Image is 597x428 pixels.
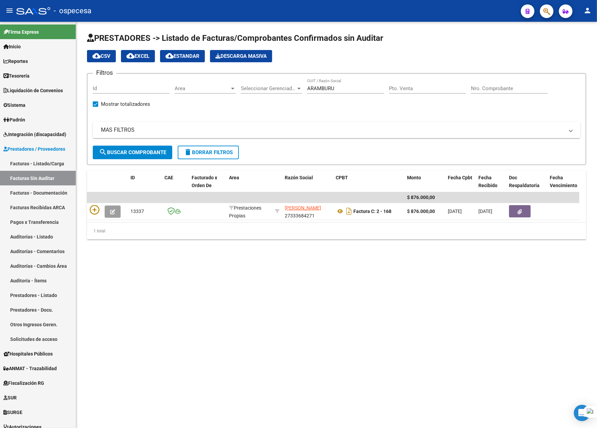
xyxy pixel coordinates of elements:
button: Buscar Comprobante [93,146,172,159]
datatable-header-cell: Doc Respaldatoria [506,170,547,200]
span: EXCEL [126,53,150,59]
span: PRESTADORES -> Listado de Facturas/Comprobantes Confirmados sin Auditar [87,33,383,43]
mat-icon: cloud_download [165,52,174,60]
span: ID [130,175,135,180]
datatable-header-cell: Facturado x Orden De [189,170,226,200]
span: CPBT [336,175,348,180]
button: CSV [87,50,116,62]
span: Hospitales Públicos [3,350,53,358]
strong: Factura C: 2 - 168 [353,209,391,214]
datatable-header-cell: CAE [162,170,189,200]
strong: $ 876.000,00 [407,209,435,214]
datatable-header-cell: Razón Social [282,170,333,200]
span: Area [175,85,230,92]
button: EXCEL [121,50,155,62]
datatable-header-cell: ID [128,170,162,200]
span: Integración (discapacidad) [3,131,66,138]
button: Borrar Filtros [178,146,239,159]
span: SUR [3,394,17,401]
datatable-header-cell: Fecha Vencimiento [547,170,578,200]
span: Fecha Cpbt [448,175,472,180]
span: Prestadores / Proveedores [3,145,65,153]
span: SURGE [3,409,22,416]
span: Sistema [3,101,25,109]
button: Estandar [160,50,205,62]
span: Inicio [3,43,21,50]
span: Razón Social [285,175,313,180]
mat-icon: delete [184,148,192,156]
datatable-header-cell: Fecha Cpbt [445,170,476,200]
span: ANMAT - Trazabilidad [3,365,57,372]
datatable-header-cell: Fecha Recibido [476,170,506,200]
span: Facturado x Orden De [192,175,217,188]
span: - ospecesa [54,3,91,18]
mat-icon: menu [5,6,14,15]
span: [DATE] [478,209,492,214]
mat-expansion-panel-header: MAS FILTROS [93,122,580,138]
span: Estandar [165,53,199,59]
span: CSV [92,53,110,59]
i: Descargar documento [345,206,353,217]
span: Tesorería [3,72,30,80]
span: Firma Express [3,28,39,36]
span: Buscar Comprobante [99,149,166,155]
mat-icon: person [583,6,592,15]
span: Prestaciones Propias [229,205,261,218]
span: Borrar Filtros [184,149,233,155]
mat-panel-title: MAS FILTROS [101,126,564,134]
span: Liquidación de Convenios [3,87,63,94]
span: 13337 [130,209,144,214]
mat-icon: cloud_download [126,52,135,60]
span: Fecha Vencimiento [550,175,577,188]
div: 27333684271 [285,204,330,218]
span: [DATE] [448,209,462,214]
span: Fiscalización RG [3,379,44,387]
span: [PERSON_NAME] [285,205,321,211]
span: Reportes [3,57,28,65]
app-download-masive: Descarga masiva de comprobantes (adjuntos) [210,50,272,62]
span: CAE [164,175,173,180]
datatable-header-cell: Area [226,170,272,200]
span: Fecha Recibido [478,175,497,188]
span: Mostrar totalizadores [101,100,150,108]
div: 1 total [87,223,586,240]
span: Descarga Masiva [215,53,267,59]
span: Seleccionar Gerenciador [241,85,296,92]
button: Descarga Masiva [210,50,272,62]
h3: Filtros [93,68,116,78]
datatable-header-cell: Monto [404,170,445,200]
span: Doc Respaldatoria [509,175,540,188]
span: Area [229,175,239,180]
mat-icon: cloud_download [92,52,101,60]
span: $ 876.000,00 [407,195,435,200]
div: Open Intercom Messenger [574,405,590,421]
span: Padrón [3,116,25,124]
span: Monto [407,175,421,180]
datatable-header-cell: CPBT [333,170,404,200]
mat-icon: search [99,148,107,156]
